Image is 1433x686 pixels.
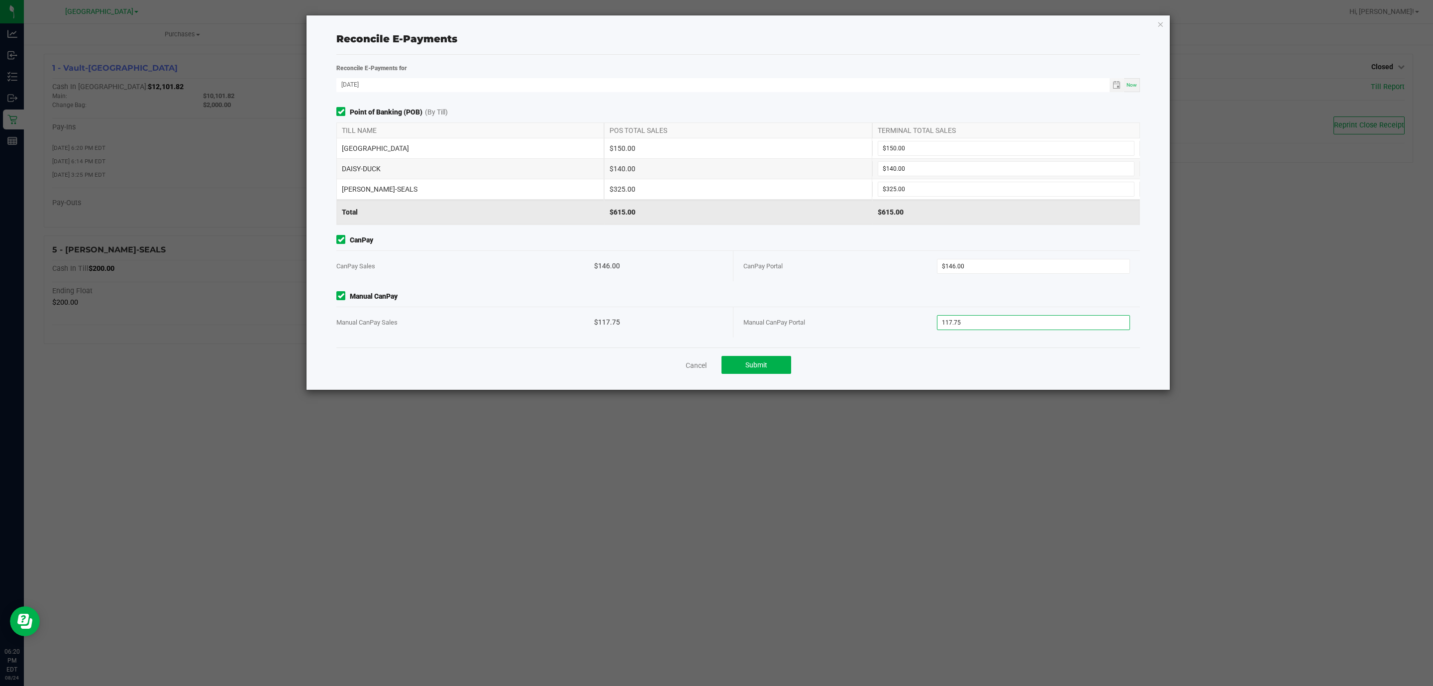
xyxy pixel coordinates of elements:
div: $140.00 [604,159,872,179]
span: Toggle calendar [1110,78,1124,92]
div: $325.00 [604,179,872,199]
div: Reconcile E-Payments [336,31,1140,46]
form-toggle: Include in reconciliation [336,107,350,117]
div: $615.00 [604,200,872,225]
button: Submit [721,356,791,374]
form-toggle: Include in reconciliation [336,291,350,302]
strong: Point of Banking (POB) [350,107,422,117]
a: Cancel [686,360,707,370]
span: Now [1126,82,1137,88]
div: DAISY-DUCK [336,159,604,179]
span: Manual CanPay Portal [743,319,805,326]
strong: Manual CanPay [350,291,398,302]
div: Total [336,200,604,225]
div: TILL NAME [336,123,604,138]
strong: CanPay [350,235,373,245]
iframe: Resource center [10,606,40,636]
input: Date [336,78,1110,91]
span: Submit [745,361,767,369]
div: $117.75 [594,307,723,338]
span: CanPay Portal [743,262,783,270]
span: CanPay Sales [336,262,375,270]
div: $615.00 [872,200,1140,225]
div: $150.00 [604,138,872,158]
div: $146.00 [594,251,723,281]
div: TERMINAL TOTAL SALES [872,123,1140,138]
span: Manual CanPay Sales [336,319,398,326]
strong: Reconcile E-Payments for [336,65,407,72]
span: (By Till) [425,107,448,117]
div: [PERSON_NAME]-SEALS [336,179,604,199]
div: [GEOGRAPHIC_DATA] [336,138,604,158]
form-toggle: Include in reconciliation [336,235,350,245]
div: POS TOTAL SALES [604,123,872,138]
